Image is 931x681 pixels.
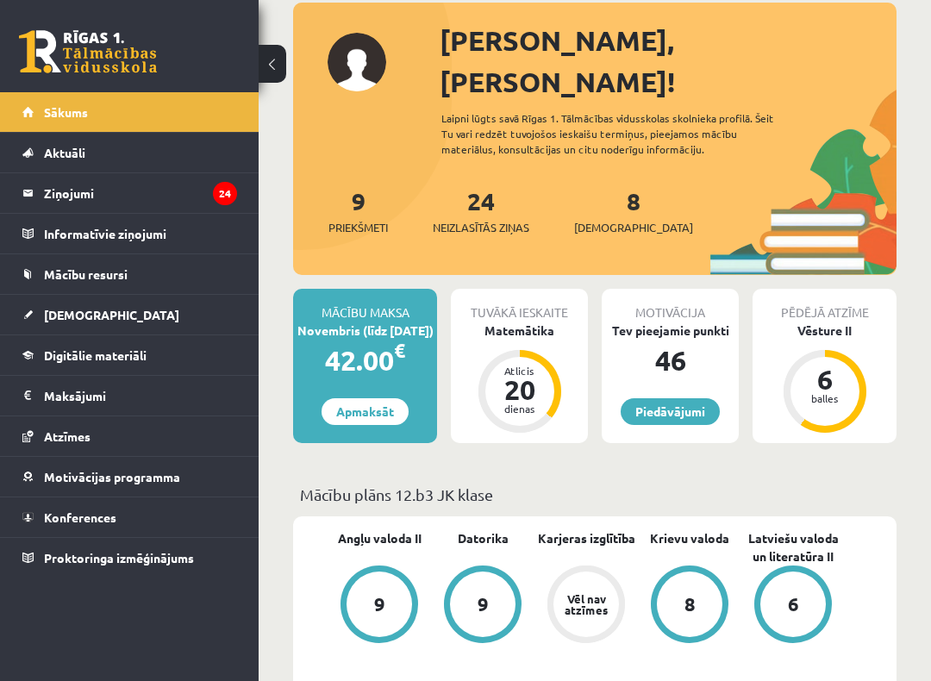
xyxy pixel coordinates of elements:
[300,483,890,506] p: Mācību plāns 12.b3 JK klase
[44,307,179,322] span: [DEMOGRAPHIC_DATA]
[753,322,897,340] div: Vēsture II
[638,565,741,647] a: 8
[44,266,128,282] span: Mācību resursi
[22,376,237,415] a: Maksājumi
[494,403,546,414] div: dienas
[433,185,529,236] a: 24Neizlasītās ziņas
[494,365,546,376] div: Atlicis
[451,322,588,435] a: Matemātika Atlicis 20 dienas
[22,538,237,578] a: Proktoringa izmēģinājums
[451,322,588,340] div: Matemātika
[602,340,739,381] div: 46
[621,398,720,425] a: Piedāvājumi
[799,393,851,403] div: balles
[44,509,116,525] span: Konferences
[22,295,237,334] a: [DEMOGRAPHIC_DATA]
[753,322,897,435] a: Vēsture II 6 balles
[741,565,845,647] a: 6
[293,289,437,322] div: Mācību maksa
[478,595,489,614] div: 9
[494,376,546,403] div: 20
[293,340,437,381] div: 42.00
[328,185,388,236] a: 9Priekšmeti
[22,214,237,253] a: Informatīvie ziņojumi
[22,497,237,537] a: Konferences
[574,185,693,236] a: 8[DEMOGRAPHIC_DATA]
[44,145,85,160] span: Aktuāli
[534,565,638,647] a: Vēl nav atzīmes
[440,20,897,103] div: [PERSON_NAME], [PERSON_NAME]!
[22,416,237,456] a: Atzīmes
[374,595,385,614] div: 9
[433,219,529,236] span: Neizlasītās ziņas
[650,529,729,547] a: Krievu valoda
[602,289,739,322] div: Motivācija
[322,398,409,425] a: Apmaksāt
[22,457,237,497] a: Motivācijas programma
[562,593,610,615] div: Vēl nav atzīmes
[328,219,388,236] span: Priekšmeti
[22,254,237,294] a: Mācību resursi
[44,428,91,444] span: Atzīmes
[602,322,739,340] div: Tev pieejamie punkti
[44,550,194,565] span: Proktoringa izmēģinājums
[44,214,237,253] legend: Informatīvie ziņojumi
[22,133,237,172] a: Aktuāli
[44,376,237,415] legend: Maksājumi
[684,595,696,614] div: 8
[458,529,509,547] a: Datorika
[538,529,635,547] a: Karjeras izglītība
[788,595,799,614] div: 6
[293,322,437,340] div: Novembris (līdz [DATE])
[574,219,693,236] span: [DEMOGRAPHIC_DATA]
[328,565,431,647] a: 9
[799,365,851,393] div: 6
[741,529,845,565] a: Latviešu valoda un literatūra II
[213,182,237,205] i: 24
[22,335,237,375] a: Digitālie materiāli
[44,104,88,120] span: Sākums
[19,30,157,73] a: Rīgas 1. Tālmācības vidusskola
[441,110,803,157] div: Laipni lūgts savā Rīgas 1. Tālmācības vidusskolas skolnieka profilā. Šeit Tu vari redzēt tuvojošo...
[451,289,588,322] div: Tuvākā ieskaite
[22,92,237,132] a: Sākums
[44,347,147,363] span: Digitālie materiāli
[431,565,534,647] a: 9
[753,289,897,322] div: Pēdējā atzīme
[22,173,237,213] a: Ziņojumi24
[394,338,405,363] span: €
[338,529,422,547] a: Angļu valoda II
[44,469,180,484] span: Motivācijas programma
[44,173,237,213] legend: Ziņojumi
